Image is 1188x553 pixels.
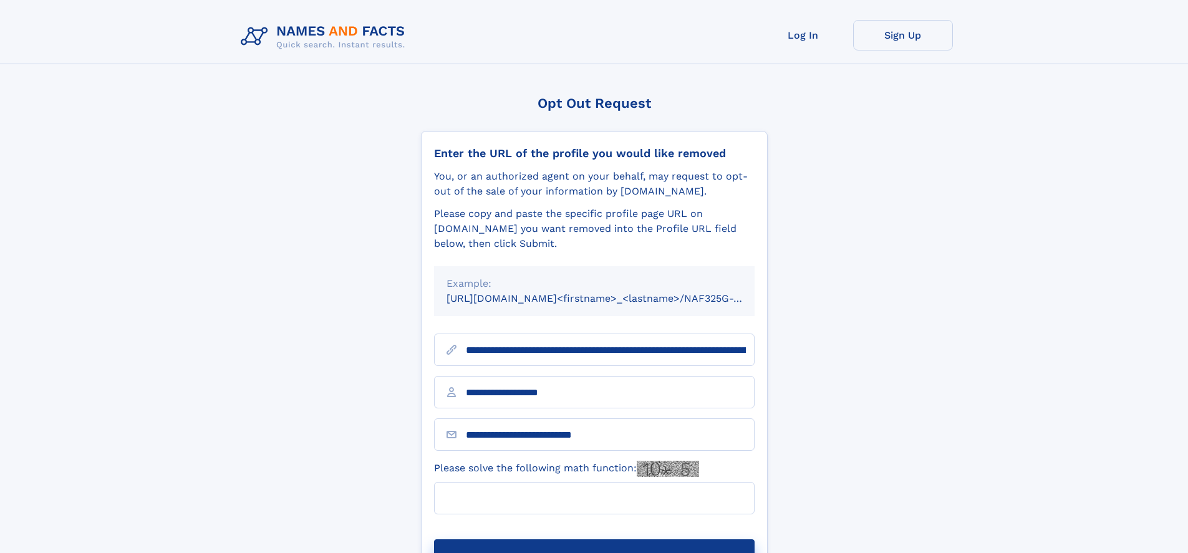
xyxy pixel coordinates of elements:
div: Enter the URL of the profile you would like removed [434,147,755,160]
small: [URL][DOMAIN_NAME]<firstname>_<lastname>/NAF325G-xxxxxxxx [447,292,778,304]
a: Sign Up [853,20,953,50]
a: Log In [753,20,853,50]
label: Please solve the following math function: [434,461,699,477]
div: Opt Out Request [421,95,768,111]
div: Please copy and paste the specific profile page URL on [DOMAIN_NAME] you want removed into the Pr... [434,206,755,251]
img: Logo Names and Facts [236,20,415,54]
div: Example: [447,276,742,291]
div: You, or an authorized agent on your behalf, may request to opt-out of the sale of your informatio... [434,169,755,199]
